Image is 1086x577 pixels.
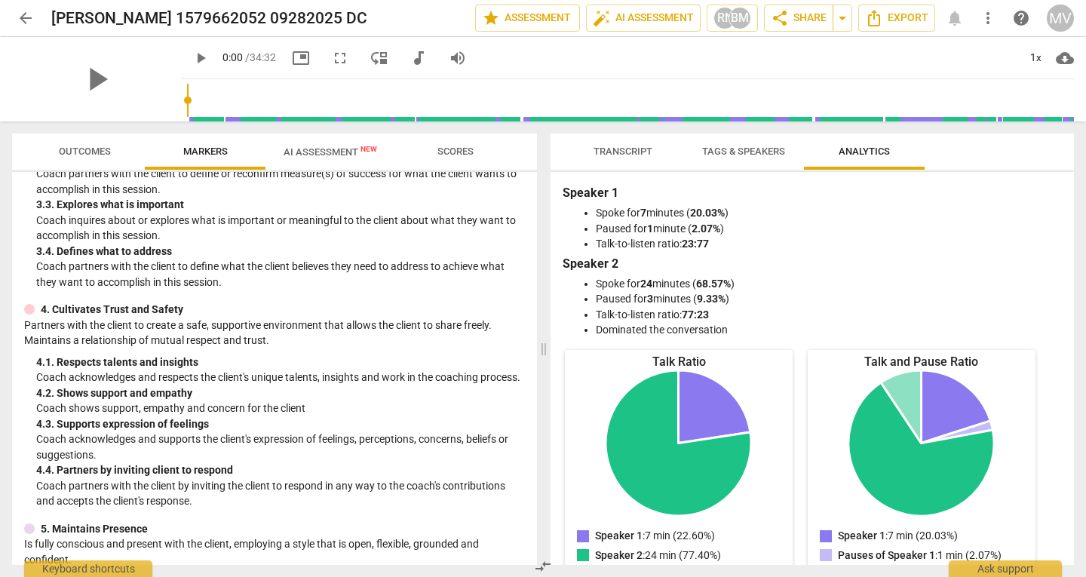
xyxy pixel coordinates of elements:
[36,370,525,385] p: Coach acknowledges and respects the client's unique talents, insights and work in the coaching pr...
[449,49,467,67] span: volume_up
[1056,49,1074,67] span: cloud_download
[370,49,388,67] span: move_down
[563,186,618,200] b: Speaker 1
[682,238,709,250] b: 23:77
[593,9,694,27] span: AI Assessment
[593,9,611,27] span: auto_fix_high
[77,60,116,99] span: play_arrow
[444,45,471,72] button: Volume
[565,353,793,370] div: Talk Ratio
[192,49,210,67] span: play_arrow
[410,49,428,67] span: audiotrack
[222,51,243,63] span: 0:00
[595,548,721,563] p: : 24 min (77.40%)
[482,9,573,27] span: Assessment
[287,45,314,72] button: Picture in picture
[949,560,1062,577] div: Ask support
[596,236,1059,252] li: Talk-to-listen ratio:
[640,278,652,290] b: 24
[702,146,785,157] span: Tags & Speakers
[437,146,474,157] span: Scores
[36,385,525,401] div: 4. 2. Shows support and empathy
[475,5,580,32] button: Assessment
[24,318,525,348] p: Partners with the client to create a safe, supportive environment that allows the client to share...
[36,416,525,432] div: 4. 3. Supports expression of feelings
[41,521,148,537] p: 5. Maintains Presence
[596,322,1059,338] li: Dominated the conversation
[482,9,500,27] span: star
[764,5,833,32] button: Share
[690,207,725,219] b: 20.03%
[292,49,310,67] span: picture_in_picture
[595,529,643,542] span: Speaker 1
[640,207,646,219] b: 7
[36,478,525,509] p: Coach partners with the client by inviting the client to respond in any way to the coach's contri...
[596,205,1059,221] li: Spoke for minutes ( )
[586,5,701,32] button: AI Assessment
[36,431,525,462] p: Coach acknowledges and supports the client's expression of feelings, perceptions, concerns, belie...
[833,9,851,27] span: arrow_drop_down
[245,51,276,63] span: / 34:32
[596,276,1059,292] li: Spoke for minutes ( )
[729,7,751,29] div: BM
[36,213,525,244] p: Coach inquires about or explores what is important or meaningful to the client about what they wa...
[696,278,731,290] b: 68.57%
[36,462,525,478] div: 4. 4. Partners by inviting client to respond
[24,536,525,567] p: Is fully conscious and present with the client, employing a style that is open, flexible, grounde...
[595,528,715,544] p: : 7 min (22.60%)
[405,45,432,72] button: Switch to audio player
[647,293,653,305] b: 3
[858,5,935,32] button: Export
[366,45,393,72] button: View player as separate pane
[59,146,111,157] span: Outcomes
[17,9,35,27] span: arrow_back
[51,9,367,28] h2: [PERSON_NAME] 1579662052 09282025 DC
[647,223,653,235] b: 1
[713,7,736,29] div: RN
[838,549,935,561] span: Pauses of Speaker 1
[596,291,1059,307] li: Paused for minutes ( )
[36,401,525,416] p: Coach shows support, empathy and concern for the client
[1021,46,1050,70] div: 1x
[360,145,377,153] span: New
[331,49,349,67] span: fullscreen
[838,548,1002,563] p: : 1 min (2.07%)
[24,560,152,577] div: Keyboard shortcuts
[692,223,720,235] b: 2.07%
[36,354,525,370] div: 4. 1. Respects talents and insights
[865,9,928,27] span: Export
[838,528,958,544] p: : 7 min (20.03%)
[36,166,525,197] p: Coach partners with the client to define or reconfirm measure(s) of success for what the client w...
[187,45,214,72] button: Play
[682,308,709,321] b: 77:23
[596,221,1059,237] li: Paused for minute ( )
[833,5,852,32] button: Sharing summary
[594,146,652,157] span: Transcript
[697,293,726,305] b: 9.33%
[596,307,1059,323] li: Talk-to-listen ratio:
[979,9,997,27] span: more_vert
[771,9,827,27] span: Share
[41,302,183,318] p: 4. Cultivates Trust and Safety
[284,146,377,158] span: AI Assessment
[838,529,885,542] span: Speaker 1
[707,5,758,32] button: RNBM
[1047,5,1074,32] button: MV
[36,244,525,259] div: 3. 4. Defines what to address
[771,9,789,27] span: share
[839,146,890,157] span: Analytics
[36,259,525,290] p: Coach partners with the client to define what the client believes they need to address to achieve...
[808,353,1035,370] div: Talk and Pause Ratio
[1012,9,1030,27] span: help
[595,549,643,561] span: Speaker 2
[36,197,525,213] div: 3. 3. Explores what is important
[327,45,354,72] button: Fullscreen
[183,146,228,157] span: Markers
[563,256,618,271] b: Speaker 2
[1008,5,1035,32] a: Help
[534,557,552,575] span: compare_arrows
